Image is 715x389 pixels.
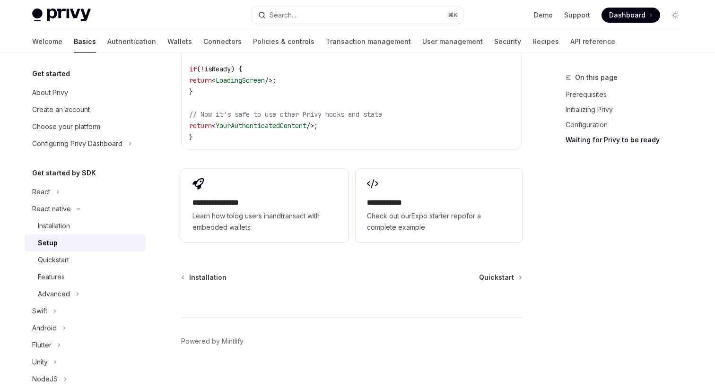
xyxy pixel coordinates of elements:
[32,322,57,334] div: Android
[25,200,146,217] button: Toggle React native section
[479,273,514,282] span: Quickstart
[564,10,590,20] a: Support
[38,271,65,283] div: Features
[32,138,122,149] div: Configuring Privy Dashboard
[189,87,193,96] span: }
[25,268,146,285] a: Features
[189,273,227,282] span: Installation
[189,110,382,119] span: // Now it's safe to use other Privy hooks and state
[32,9,91,22] img: light logo
[204,65,231,73] span: isReady
[566,87,690,102] a: Prerequisites
[216,121,306,130] span: YourAuthenticatedContent
[192,210,336,233] span: Learn how to and
[25,371,146,388] button: Toggle NodeJS section
[25,251,146,268] a: Quickstart
[189,133,193,141] span: }
[32,373,58,385] div: NodeJS
[201,65,204,73] span: !
[212,76,216,85] span: <
[38,254,69,266] div: Quickstart
[272,76,276,85] span: ;
[479,273,521,282] a: Quickstart
[32,30,62,53] a: Welcome
[197,65,201,73] span: (
[25,234,146,251] a: Setup
[32,68,70,79] h5: Get started
[602,8,660,23] a: Dashboard
[181,337,244,346] a: Powered by Mintlify
[25,217,146,234] a: Installation
[306,121,314,130] span: />
[356,169,522,242] a: **** **** **Check out ourExpo starter repofor a complete example
[32,356,48,368] div: Unity
[411,212,466,220] a: Expo starter repo
[38,288,70,300] div: Advanced
[25,337,146,354] button: Toggle Flutter section
[25,285,146,303] button: Toggle Advanced section
[32,121,100,132] div: Choose your platform
[25,354,146,371] button: Toggle Unity section
[189,121,212,130] span: return
[38,237,58,249] div: Setup
[32,339,52,351] div: Flutter
[422,30,483,53] a: User management
[570,30,615,53] a: API reference
[25,84,146,101] a: About Privy
[32,167,96,179] h5: Get started by SDK
[575,72,618,83] span: On this page
[25,101,146,118] a: Create an account
[566,102,690,117] a: Initializing Privy
[25,183,146,200] button: Toggle React section
[314,121,318,130] span: ;
[668,8,683,23] button: Toggle dark mode
[326,30,411,53] a: Transaction management
[270,9,296,21] div: Search...
[233,212,269,220] a: log users in
[167,30,192,53] a: Wallets
[32,186,50,198] div: React
[203,30,242,53] a: Connectors
[32,203,71,215] div: React native
[265,76,272,85] span: />
[25,118,146,135] a: Choose your platform
[25,135,146,152] button: Toggle Configuring Privy Dashboard section
[25,303,146,320] button: Toggle Swift section
[448,11,458,19] span: ⌘ K
[609,10,645,20] span: Dashboard
[231,65,242,73] span: ) {
[181,169,348,242] a: **** **** **** *Learn how tolog users inandtransact with embedded wallets
[216,76,265,85] span: LoadingScreen
[252,7,463,24] button: Open search
[107,30,156,53] a: Authentication
[189,76,212,85] span: return
[212,121,216,130] span: <
[494,30,521,53] a: Security
[367,210,511,233] span: Check out our for a complete example
[253,30,314,53] a: Policies & controls
[182,273,227,282] a: Installation
[32,87,68,98] div: About Privy
[566,117,690,132] a: Configuration
[532,30,559,53] a: Recipes
[189,65,197,73] span: if
[32,104,90,115] div: Create an account
[534,10,553,20] a: Demo
[38,220,70,232] div: Installation
[74,30,96,53] a: Basics
[566,132,690,147] a: Waiting for Privy to be ready
[32,305,47,317] div: Swift
[25,320,146,337] button: Toggle Android section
